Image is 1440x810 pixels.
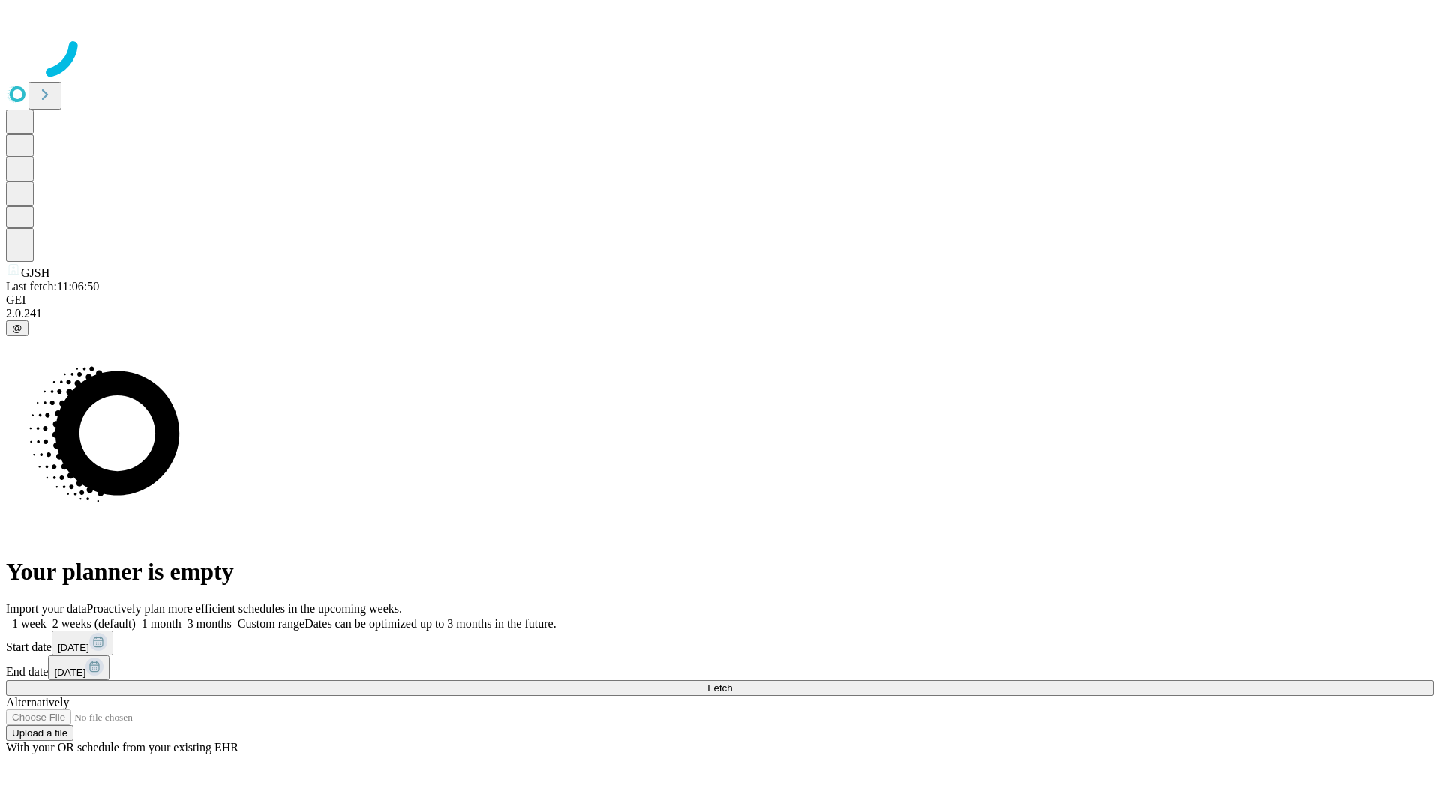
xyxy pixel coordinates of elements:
[6,307,1434,320] div: 2.0.241
[6,558,1434,586] h1: Your planner is empty
[54,667,85,678] span: [DATE]
[707,682,732,694] span: Fetch
[87,602,402,615] span: Proactively plan more efficient schedules in the upcoming weeks.
[12,322,22,334] span: @
[238,617,304,630] span: Custom range
[6,293,1434,307] div: GEI
[6,602,87,615] span: Import your data
[304,617,556,630] span: Dates can be optimized up to 3 months in the future.
[6,741,238,754] span: With your OR schedule from your existing EHR
[142,617,181,630] span: 1 month
[6,725,73,741] button: Upload a file
[6,680,1434,696] button: Fetch
[6,696,69,709] span: Alternatively
[6,631,1434,655] div: Start date
[6,320,28,336] button: @
[52,631,113,655] button: [DATE]
[12,617,46,630] span: 1 week
[6,655,1434,680] div: End date
[58,642,89,653] span: [DATE]
[187,617,232,630] span: 3 months
[6,280,99,292] span: Last fetch: 11:06:50
[52,617,136,630] span: 2 weeks (default)
[21,266,49,279] span: GJSH
[48,655,109,680] button: [DATE]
